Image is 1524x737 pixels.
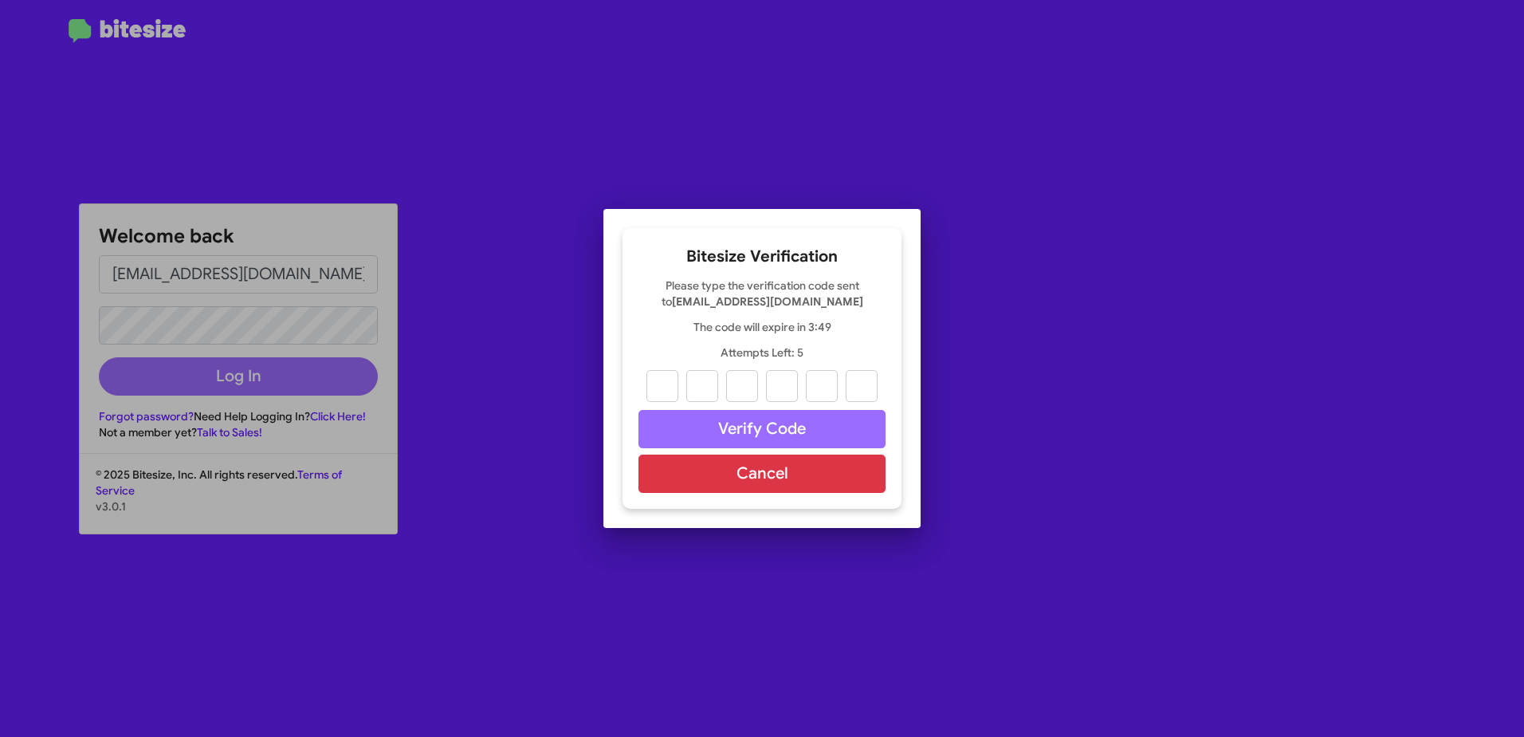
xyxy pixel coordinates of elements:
[672,294,863,309] strong: [EMAIL_ADDRESS][DOMAIN_NAME]
[638,455,886,493] button: Cancel
[638,410,886,448] button: Verify Code
[638,244,886,270] h2: Bitesize Verification
[638,278,886,309] p: Please type the verification code sent to
[638,345,886,361] p: Attempts Left: 5
[638,319,886,335] p: The code will expire in 3:49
